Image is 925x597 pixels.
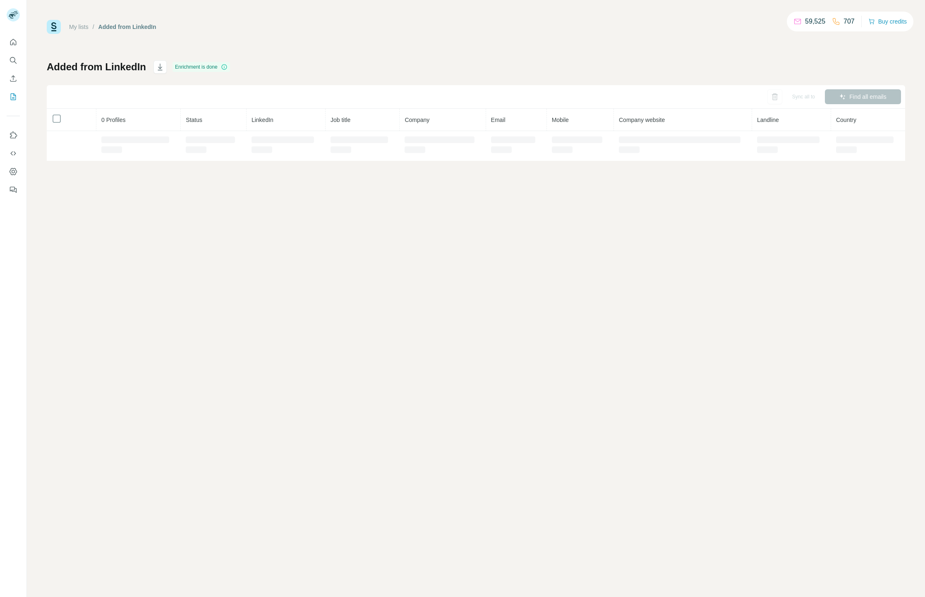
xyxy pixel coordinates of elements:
button: Feedback [7,182,20,197]
span: Status [186,117,202,123]
a: My lists [69,24,89,30]
span: Company website [619,117,665,123]
button: Use Surfe API [7,146,20,161]
div: Enrichment is done [173,62,230,72]
span: Email [491,117,506,123]
span: 0 Profiles [101,117,125,123]
p: 707 [844,17,855,26]
button: Buy credits [868,16,907,27]
img: Surfe Logo [47,20,61,34]
button: Quick start [7,35,20,50]
h1: Added from LinkedIn [47,60,146,74]
p: 59,525 [805,17,825,26]
li: / [93,23,94,31]
span: Country [836,117,856,123]
button: Search [7,53,20,68]
span: Company [405,117,429,123]
span: Job title [331,117,350,123]
span: LinkedIn [252,117,273,123]
button: Use Surfe on LinkedIn [7,128,20,143]
div: Added from LinkedIn [98,23,156,31]
button: My lists [7,89,20,104]
button: Dashboard [7,164,20,179]
button: Enrich CSV [7,71,20,86]
span: Landline [757,117,779,123]
span: Mobile [552,117,569,123]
